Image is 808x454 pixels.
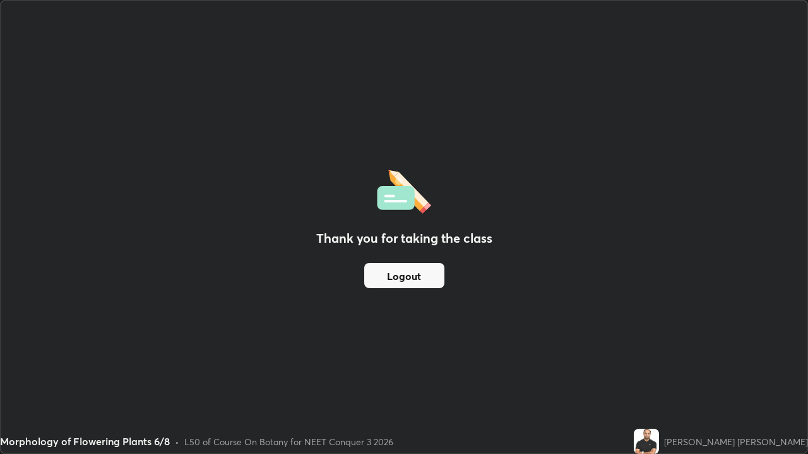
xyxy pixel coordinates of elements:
div: • [175,435,179,448]
img: offlineFeedback.1438e8b3.svg [377,166,431,214]
button: Logout [364,263,444,288]
div: L50 of Course On Botany for NEET Conquer 3 2026 [184,435,393,448]
h2: Thank you for taking the class [316,229,492,248]
div: [PERSON_NAME] [PERSON_NAME] [664,435,808,448]
img: 0288c81ecca544f6b86d0d2edef7c4db.jpg [634,429,659,454]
